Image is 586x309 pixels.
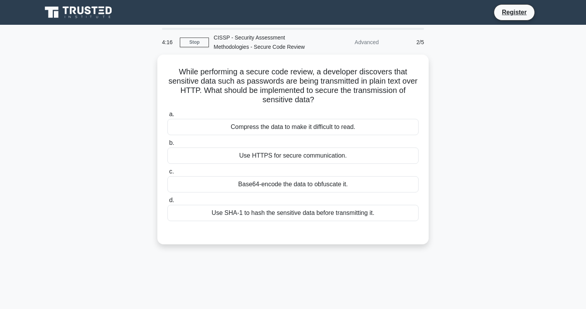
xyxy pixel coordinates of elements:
span: b. [169,139,174,146]
span: a. [169,111,174,117]
div: Use HTTPS for secure communication. [167,148,419,164]
div: Base64-encode the data to obfuscate it. [167,176,419,192]
div: CISSP - Security Assessment Methodologies - Secure Code Review [209,30,315,55]
div: Compress the data to make it difficult to read. [167,119,419,135]
div: 2/5 [383,34,429,50]
div: Use SHA-1 to hash the sensitive data before transmitting it. [167,205,419,221]
a: Stop [180,38,209,47]
h5: While performing a secure code review, a developer discovers that sensitive data such as password... [167,67,419,105]
span: c. [169,168,174,175]
a: Register [497,7,531,17]
span: d. [169,197,174,203]
div: 4:16 [157,34,180,50]
div: Advanced [315,34,383,50]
